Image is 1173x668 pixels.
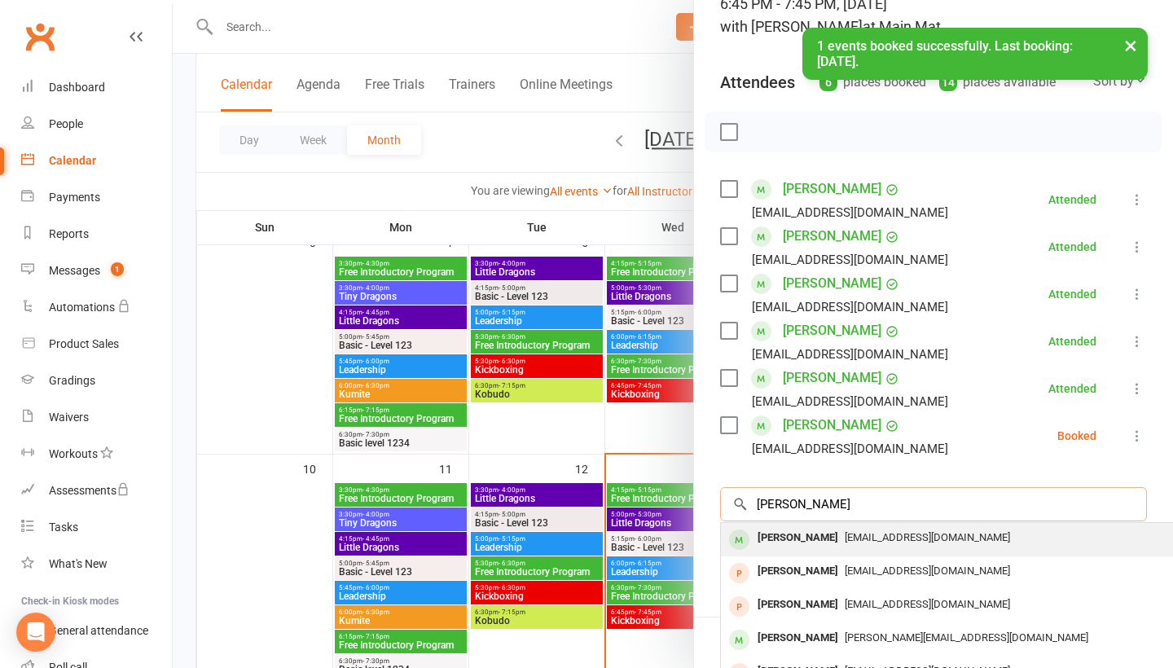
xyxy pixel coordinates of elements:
[21,363,172,399] a: Gradings
[752,249,948,270] div: [EMAIL_ADDRESS][DOMAIN_NAME]
[729,530,749,550] div: member
[49,301,115,314] div: Automations
[751,526,845,550] div: [PERSON_NAME]
[751,560,845,583] div: [PERSON_NAME]
[49,154,96,167] div: Calendar
[21,546,172,582] a: What's New
[21,69,172,106] a: Dashboard
[845,631,1088,644] span: [PERSON_NAME][EMAIL_ADDRESS][DOMAIN_NAME]
[21,472,172,509] a: Assessments
[729,630,749,650] div: member
[20,16,60,57] a: Clubworx
[720,18,863,35] span: with [PERSON_NAME]
[111,262,124,276] span: 1
[21,289,172,326] a: Automations
[752,297,948,318] div: [EMAIL_ADDRESS][DOMAIN_NAME]
[49,484,130,497] div: Assessments
[1048,194,1096,205] div: Attended
[21,509,172,546] a: Tasks
[752,344,948,365] div: [EMAIL_ADDRESS][DOMAIN_NAME]
[751,593,845,617] div: [PERSON_NAME]
[1048,336,1096,347] div: Attended
[49,374,95,387] div: Gradings
[752,391,948,412] div: [EMAIL_ADDRESS][DOMAIN_NAME]
[1057,430,1096,442] div: Booked
[21,253,172,289] a: Messages 1
[49,81,105,94] div: Dashboard
[49,117,83,130] div: People
[751,626,845,650] div: [PERSON_NAME]
[783,365,881,391] a: [PERSON_NAME]
[845,531,1010,543] span: [EMAIL_ADDRESS][DOMAIN_NAME]
[49,557,108,570] div: What's New
[845,565,1010,577] span: [EMAIL_ADDRESS][DOMAIN_NAME]
[1116,28,1145,63] button: ×
[49,521,78,534] div: Tasks
[21,143,172,179] a: Calendar
[49,191,100,204] div: Payments
[49,264,100,277] div: Messages
[802,28,1148,80] div: 1 events booked successfully. Last booking: [DATE].
[21,216,172,253] a: Reports
[16,613,55,652] div: Open Intercom Messenger
[21,436,172,472] a: Workouts
[783,223,881,249] a: [PERSON_NAME]
[752,438,948,459] div: [EMAIL_ADDRESS][DOMAIN_NAME]
[49,227,89,240] div: Reports
[729,596,749,617] div: prospect
[21,326,172,363] a: Product Sales
[845,598,1010,610] span: [EMAIL_ADDRESS][DOMAIN_NAME]
[49,624,148,637] div: General attendance
[752,202,948,223] div: [EMAIL_ADDRESS][DOMAIN_NAME]
[21,179,172,216] a: Payments
[1048,383,1096,394] div: Attended
[49,411,89,424] div: Waivers
[729,563,749,583] div: prospect
[783,318,881,344] a: [PERSON_NAME]
[21,106,172,143] a: People
[21,399,172,436] a: Waivers
[783,270,881,297] a: [PERSON_NAME]
[49,447,98,460] div: Workouts
[1048,288,1096,300] div: Attended
[783,412,881,438] a: [PERSON_NAME]
[720,487,1147,521] input: Search to add attendees
[49,337,119,350] div: Product Sales
[783,176,881,202] a: [PERSON_NAME]
[21,613,172,649] a: General attendance kiosk mode
[863,18,941,35] span: at Main Mat
[1048,241,1096,253] div: Attended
